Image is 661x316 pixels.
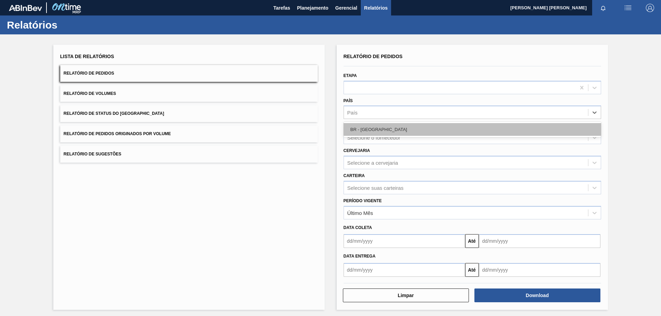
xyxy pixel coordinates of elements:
button: Relatório de Volumes [60,85,318,102]
div: País [347,110,358,116]
span: Lista de Relatórios [60,54,114,59]
input: dd/mm/yyyy [344,234,465,248]
label: Cervejaria [344,148,370,153]
div: Selecione suas carteiras [347,185,403,190]
label: Período Vigente [344,198,382,203]
div: BR - [GEOGRAPHIC_DATA] [344,123,601,136]
div: Selecione o fornecedor [347,135,400,141]
img: Logout [646,4,654,12]
button: Relatório de Sugestões [60,146,318,163]
span: Data coleta [344,225,372,230]
input: dd/mm/yyyy [479,263,600,277]
button: Relatório de Status do [GEOGRAPHIC_DATA] [60,105,318,122]
button: Relatório de Pedidos Originados por Volume [60,126,318,142]
button: Até [465,263,479,277]
label: Carteira [344,173,365,178]
input: dd/mm/yyyy [344,263,465,277]
span: Gerencial [335,4,357,12]
label: Etapa [344,73,357,78]
button: Notificações [592,3,614,13]
img: userActions [624,4,632,12]
span: Data entrega [344,254,376,259]
span: Relatório de Pedidos [344,54,403,59]
h1: Relatórios [7,21,129,29]
button: Até [465,234,479,248]
button: Download [474,288,600,302]
button: Limpar [343,288,469,302]
span: Relatório de Sugestões [64,152,122,156]
img: TNhmsLtSVTkK8tSr43FrP2fwEKptu5GPRR3wAAAABJRU5ErkJggg== [9,5,42,11]
span: Relatório de Pedidos [64,71,114,76]
span: Relatório de Status do [GEOGRAPHIC_DATA] [64,111,164,116]
span: Relatório de Volumes [64,91,116,96]
input: dd/mm/yyyy [479,234,600,248]
div: Último Mês [347,210,373,216]
span: Tarefas [273,4,290,12]
span: Relatórios [364,4,388,12]
label: País [344,98,353,103]
button: Relatório de Pedidos [60,65,318,82]
span: Planejamento [297,4,328,12]
span: Relatório de Pedidos Originados por Volume [64,131,171,136]
div: Selecione a cervejaria [347,160,398,165]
